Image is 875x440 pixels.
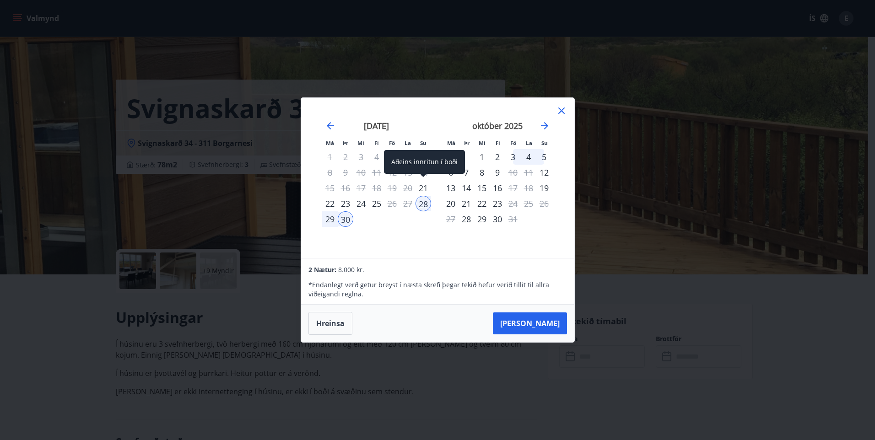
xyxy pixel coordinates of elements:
[490,180,505,196] div: 16
[505,165,521,180] td: Choose föstudagur, 10. október 2025 as your check-in date. It’s available.
[490,211,505,227] div: 30
[490,196,505,211] td: Choose fimmtudagur, 23. október 2025 as your check-in date. It’s available.
[338,196,353,211] div: 23
[521,196,536,211] td: Not available. laugardagur, 25. október 2025
[474,149,490,165] div: 1
[490,180,505,196] td: Choose fimmtudagur, 16. október 2025 as your check-in date. It’s available.
[384,150,465,174] div: Aðeins innritun í boði
[322,211,338,227] div: 29
[357,140,364,146] small: Mi
[490,149,505,165] td: Choose fimmtudagur, 2. október 2025 as your check-in date. It’s available.
[322,149,338,165] td: Not available. mánudagur, 1. september 2025
[505,180,521,196] div: Aðeins útritun í boði
[526,140,532,146] small: La
[464,140,470,146] small: Þr
[416,149,431,165] td: Not available. sunnudagur, 7. september 2025
[459,180,474,196] div: 14
[474,180,490,196] td: Choose miðvikudagur, 15. október 2025 as your check-in date. It’s available.
[472,120,523,131] strong: október 2025
[505,211,521,227] div: Aðeins útritun í boði
[490,165,505,180] div: 9
[510,140,516,146] small: Fö
[496,140,500,146] small: Fi
[338,165,353,180] td: Not available. þriðjudagur, 9. september 2025
[389,140,395,146] small: Fö
[384,180,400,196] td: Not available. föstudagur, 19. september 2025
[416,180,431,196] td: Choose sunnudagur, 21. september 2025 as your check-in date. It’s available.
[490,149,505,165] div: 2
[490,196,505,211] div: 23
[322,196,338,211] td: Choose mánudagur, 22. september 2025 as your check-in date. It’s available.
[521,149,536,165] td: Choose laugardagur, 4. október 2025 as your check-in date. It’s available.
[326,140,334,146] small: Má
[369,180,384,196] td: Not available. fimmtudagur, 18. september 2025
[490,211,505,227] td: Choose fimmtudagur, 30. október 2025 as your check-in date. It’s available.
[384,196,400,211] td: Choose föstudagur, 26. september 2025 as your check-in date. It’s available.
[459,196,474,211] div: 21
[474,180,490,196] div: 15
[308,280,567,299] p: * Endanlegt verð getur breyst í næsta skrefi þegar tekið hefur verið tillit til allra viðeigandi ...
[536,149,552,165] td: Choose sunnudagur, 5. október 2025 as your check-in date. It’s available.
[369,196,384,211] td: Choose fimmtudagur, 25. september 2025 as your check-in date. It’s available.
[312,109,563,247] div: Calendar
[443,196,459,211] div: 20
[505,196,521,211] div: Aðeins útritun í boði
[369,196,384,211] div: 25
[505,196,521,211] td: Choose föstudagur, 24. október 2025 as your check-in date. It’s available.
[384,196,400,211] div: Aðeins útritun í boði
[447,140,455,146] small: Má
[459,196,474,211] td: Choose þriðjudagur, 21. október 2025 as your check-in date. It’s available.
[541,140,548,146] small: Su
[374,140,379,146] small: Fi
[443,211,459,227] td: Not available. mánudagur, 27. október 2025
[459,180,474,196] td: Choose þriðjudagur, 14. október 2025 as your check-in date. It’s available.
[536,180,552,196] td: Choose sunnudagur, 19. október 2025 as your check-in date. It’s available.
[400,149,416,165] td: Not available. laugardagur, 6. september 2025
[505,211,521,227] td: Choose föstudagur, 31. október 2025 as your check-in date. It’s available.
[536,149,552,165] div: 5
[536,180,552,196] div: Aðeins innritun í boði
[459,165,474,180] td: Choose þriðjudagur, 7. október 2025 as your check-in date. It’s available.
[338,211,353,227] td: Selected as end date. þriðjudagur, 30. september 2025
[322,165,338,180] td: Not available. mánudagur, 8. september 2025
[474,211,490,227] td: Choose miðvikudagur, 29. október 2025 as your check-in date. It’s available.
[322,180,338,196] td: Not available. mánudagur, 15. september 2025
[474,196,490,211] td: Choose miðvikudagur, 22. október 2025 as your check-in date. It’s available.
[405,140,411,146] small: La
[505,149,521,165] td: Choose föstudagur, 3. október 2025 as your check-in date. It’s available.
[416,180,431,196] div: Aðeins innritun í boði
[536,165,552,180] div: Aðeins innritun í boði
[536,196,552,211] td: Not available. sunnudagur, 26. október 2025
[369,149,384,165] td: Not available. fimmtudagur, 4. september 2025
[384,149,400,165] td: Not available. föstudagur, 5. september 2025
[353,149,369,165] td: Not available. miðvikudagur, 3. september 2025
[364,120,389,131] strong: [DATE]
[416,196,431,211] div: Aðeins innritun í boði
[443,180,459,196] td: Choose mánudagur, 13. október 2025 as your check-in date. It’s available.
[343,140,348,146] small: Þr
[416,196,431,211] td: Selected as start date. sunnudagur, 28. september 2025
[400,180,416,196] td: Not available. laugardagur, 20. september 2025
[459,211,474,227] div: Aðeins innritun í boði
[521,165,536,180] td: Not available. laugardagur, 11. október 2025
[322,211,338,227] td: Selected. mánudagur, 29. september 2025
[536,165,552,180] td: Choose sunnudagur, 12. október 2025 as your check-in date. It’s available.
[322,196,338,211] div: 22
[490,165,505,180] td: Choose fimmtudagur, 9. október 2025 as your check-in date. It’s available.
[474,196,490,211] div: 22
[353,196,369,211] div: 24
[369,165,384,180] td: Not available. fimmtudagur, 11. september 2025
[443,180,459,196] div: 13
[353,196,369,211] td: Choose miðvikudagur, 24. september 2025 as your check-in date. It’s available.
[338,196,353,211] td: Choose þriðjudagur, 23. september 2025 as your check-in date. It’s available.
[338,180,353,196] td: Not available. þriðjudagur, 16. september 2025
[338,211,353,227] div: 30
[459,165,474,180] div: 7
[338,265,364,274] span: 8.000 kr.
[338,149,353,165] td: Not available. þriðjudagur, 2. september 2025
[505,165,521,180] div: Aðeins útritun í boði
[459,211,474,227] td: Choose þriðjudagur, 28. október 2025 as your check-in date. It’s available.
[521,149,536,165] div: 4
[400,196,416,211] td: Not available. laugardagur, 27. september 2025
[353,165,369,180] td: Not available. miðvikudagur, 10. september 2025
